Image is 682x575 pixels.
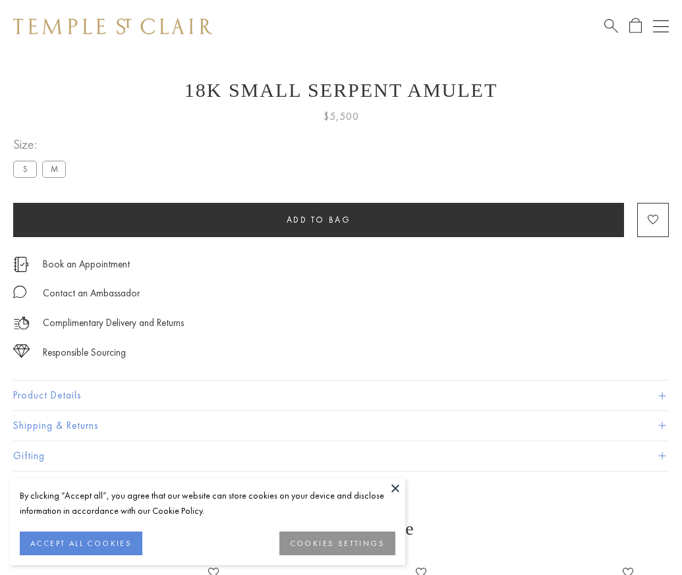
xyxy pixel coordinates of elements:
[43,315,184,331] p: Complimentary Delivery and Returns
[13,344,30,358] img: icon_sourcing.svg
[653,18,669,34] button: Open navigation
[604,18,618,34] a: Search
[13,134,71,155] span: Size:
[13,203,624,237] button: Add to bag
[13,161,37,177] label: S
[42,161,66,177] label: M
[13,441,669,471] button: Gifting
[287,214,351,225] span: Add to bag
[43,285,140,302] div: Contact an Ambassador
[13,285,26,298] img: MessageIcon-01_2.svg
[629,18,642,34] a: Open Shopping Bag
[20,532,142,555] button: ACCEPT ALL COOKIES
[13,257,29,272] img: icon_appointment.svg
[43,257,130,271] a: Book an Appointment
[13,79,669,101] h1: 18K Small Serpent Amulet
[279,532,395,555] button: COOKIES SETTINGS
[13,18,212,34] img: Temple St. Clair
[43,344,126,361] div: Responsible Sourcing
[324,108,359,125] span: $5,500
[13,381,669,410] button: Product Details
[20,488,395,518] div: By clicking “Accept all”, you agree that our website can store cookies on your device and disclos...
[13,411,669,441] button: Shipping & Returns
[13,315,30,331] img: icon_delivery.svg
